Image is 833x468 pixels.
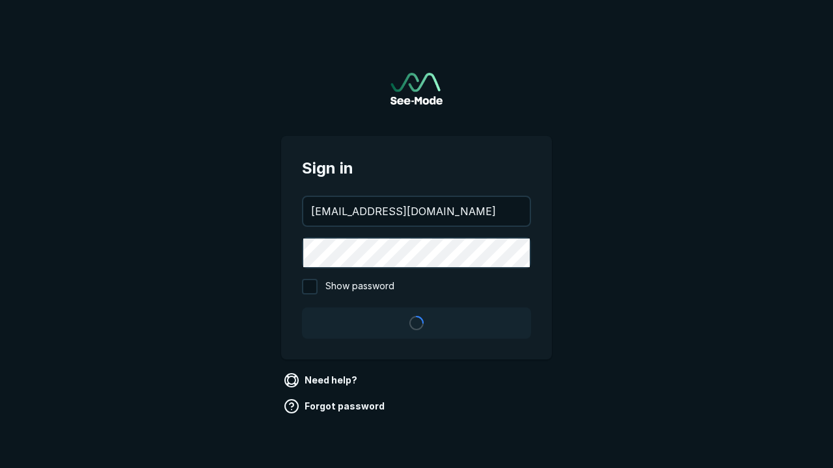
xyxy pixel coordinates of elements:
span: Show password [325,279,394,294]
img: See-Mode Logo [390,73,443,105]
input: your@email.com [303,197,530,226]
span: Sign in [302,157,531,180]
a: Go to sign in [390,73,443,105]
a: Need help? [281,370,362,391]
a: Forgot password [281,396,390,417]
